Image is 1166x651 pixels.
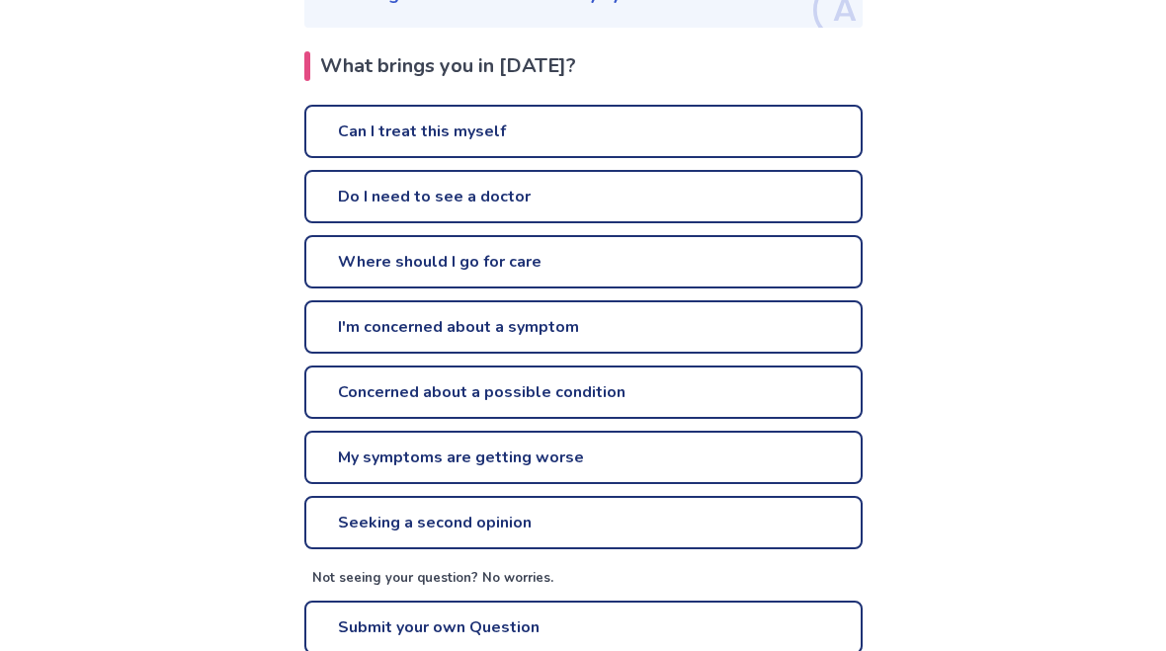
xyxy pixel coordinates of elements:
[304,496,863,549] a: Seeking a second opinion
[304,431,863,484] a: My symptoms are getting worse
[304,235,863,288] a: Where should I go for care
[304,170,863,223] a: Do I need to see a doctor
[312,569,863,589] p: Not seeing your question? No worries.
[304,300,863,354] a: I'm concerned about a symptom
[304,366,863,419] a: Concerned about a possible condition
[304,51,863,81] h2: What brings you in [DATE]?
[304,105,863,158] a: Can I treat this myself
